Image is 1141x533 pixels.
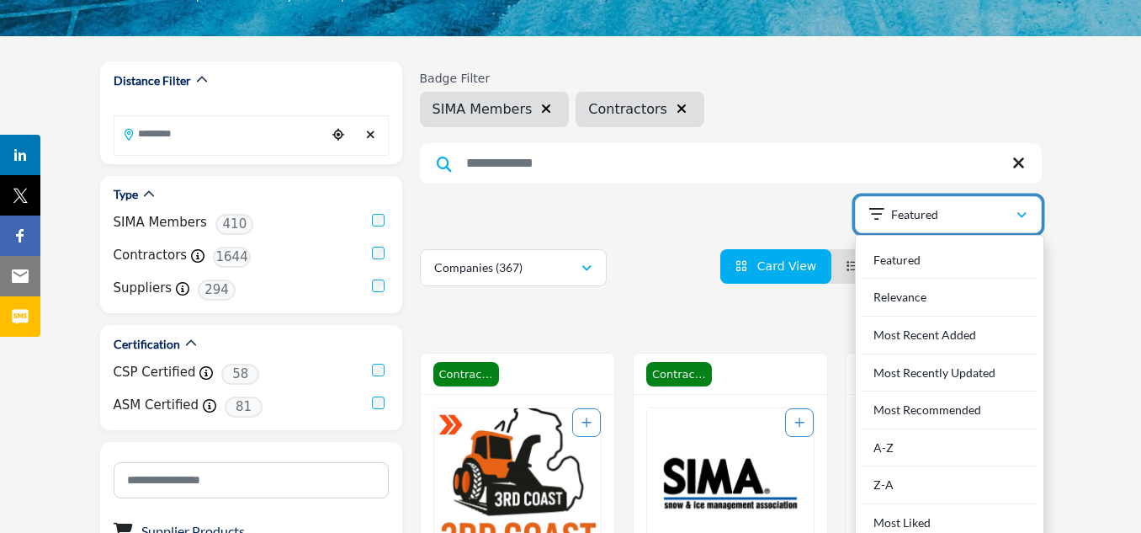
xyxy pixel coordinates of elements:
div: Most Recent Added [862,317,1038,354]
button: Featured [855,196,1042,233]
div: Z-A [862,466,1038,504]
a: View List [846,259,921,273]
input: Search Category [114,462,389,498]
p: Companies (367) [434,259,523,276]
span: Contractor [433,362,499,387]
div: A-Z [862,429,1038,467]
input: Search Location [114,117,326,150]
div: Clear search location [358,117,383,153]
span: 58 [221,364,259,385]
button: Companies (367) [420,249,607,286]
input: Selected SIMA Members checkbox [372,214,385,227]
h6: Badge Filter [420,72,704,86]
div: Featured [862,242,1038,280]
input: Search Keyword [420,143,1042,184]
input: ASM Certified checkbox [372,397,385,409]
label: CSP Certified [114,363,196,382]
label: Contractors [114,246,188,265]
div: Most Recommended [862,392,1038,429]
input: Contractors checkbox [372,247,385,259]
h2: Type [114,186,138,203]
label: Suppliers [114,279,172,298]
a: Add To List [581,416,592,429]
img: ASM Certified Badge Icon [438,413,464,438]
span: 1644 [213,247,251,268]
a: Add To List [794,416,804,429]
label: SIMA Members [114,213,207,232]
span: Contractor [646,362,712,387]
span: 81 [225,397,263,418]
div: Choose your current location [326,117,350,153]
p: Featured [891,206,938,223]
h2: Certification [114,336,180,353]
span: 294 [198,280,236,301]
span: SIMA Members [433,99,533,120]
input: CSP Certified checkbox [372,364,385,376]
label: ASM Certified [114,396,199,415]
span: Card View [757,259,816,273]
li: Card View [720,249,831,284]
h2: Distance Filter [114,72,191,89]
input: Suppliers checkbox [372,280,385,292]
div: Relevance [862,279,1038,317]
span: 410 [215,214,253,235]
span: Contractors [588,99,667,120]
li: List View [831,249,936,284]
a: View Card [735,259,816,273]
div: Most Recently Updated [862,354,1038,392]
